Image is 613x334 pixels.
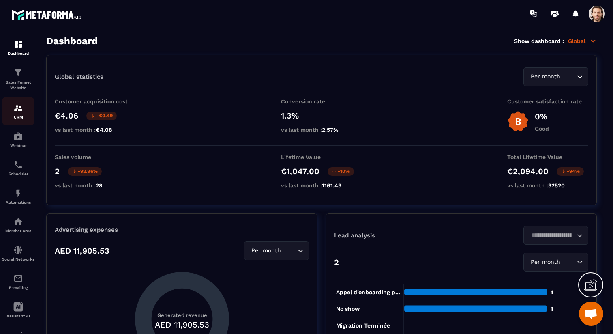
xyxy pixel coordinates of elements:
input: Search for option [562,258,575,267]
div: Search for option [523,253,588,272]
p: €1,047.00 [281,166,319,176]
img: automations [13,188,23,198]
p: -€0.49 [86,112,117,120]
p: vs last month : [55,182,136,189]
div: Search for option [523,226,588,245]
a: formationformationSales Funnel Website [2,62,34,97]
p: Dashboard [2,51,34,56]
div: Search for option [523,67,588,86]
p: 0% [535,112,549,121]
img: b-badge-o.b3b20ee6.svg [507,111,529,132]
p: 1.3% [281,111,362,121]
p: Global statistics [55,73,103,80]
p: E-mailing [2,285,34,290]
p: 2 [334,257,339,267]
span: 32520 [548,182,565,189]
p: Member area [2,228,34,233]
tspan: No show [336,306,360,312]
p: Advertising expenses [55,226,309,233]
span: Per month [529,72,562,81]
a: Assistant AI [2,296,34,324]
tspan: Migration Terminée [336,322,390,329]
p: Lifetime Value [281,154,362,160]
img: automations [13,131,23,141]
a: emailemailE-mailing [2,267,34,296]
p: Sales volume [55,154,136,160]
img: automations [13,217,23,226]
p: vs last month : [507,182,588,189]
img: email [13,274,23,283]
p: Conversion rate [281,98,362,105]
a: social-networksocial-networkSocial Networks [2,239,34,267]
p: vs last month : [55,127,136,133]
p: -94% [557,167,584,176]
p: Social Networks [2,257,34,261]
h3: Dashboard [46,35,98,47]
a: automationsautomationsAutomations [2,182,34,211]
input: Search for option [283,246,296,255]
input: Search for option [529,231,575,240]
p: Automations [2,200,34,205]
p: Customer satisfaction rate [507,98,588,105]
p: -92.86% [68,167,102,176]
p: AED 11,905.53 [55,246,109,256]
p: Assistant AI [2,314,34,318]
a: automationsautomationsMember area [2,211,34,239]
p: €2,094.00 [507,166,549,176]
img: formation [13,103,23,113]
a: schedulerschedulerScheduler [2,154,34,182]
span: 1161.43 [322,182,341,189]
img: social-network [13,245,23,255]
span: 2.57% [322,127,339,133]
p: vs last month : [281,182,362,189]
p: Sales Funnel Website [2,80,34,91]
img: formation [13,68,23,78]
img: scheduler [13,160,23,170]
span: Per month [249,246,283,255]
p: 2 [55,166,60,176]
p: Scheduler [2,172,34,176]
tspan: Appel d’onboarding p... [336,289,400,296]
a: formationformationDashboard [2,33,34,62]
p: Webinar [2,143,34,148]
span: Per month [529,258,562,267]
img: logo [11,7,84,22]
p: €4.06 [55,111,78,121]
p: Show dashboard : [514,38,564,44]
span: €4.08 [96,127,112,133]
p: -10% [328,167,354,176]
a: automationsautomationsWebinar [2,125,34,154]
a: formationformationCRM [2,97,34,125]
p: Good [535,125,549,132]
p: Global [568,37,597,45]
p: CRM [2,115,34,119]
p: vs last month : [281,127,362,133]
p: Lead analysis [334,232,461,239]
div: Search for option [244,241,309,260]
p: Customer acquisition cost [55,98,136,105]
p: Total Lifetime Value [507,154,588,160]
div: Ouvrir le chat [579,302,603,326]
span: 28 [96,182,103,189]
input: Search for option [562,72,575,81]
img: formation [13,39,23,49]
